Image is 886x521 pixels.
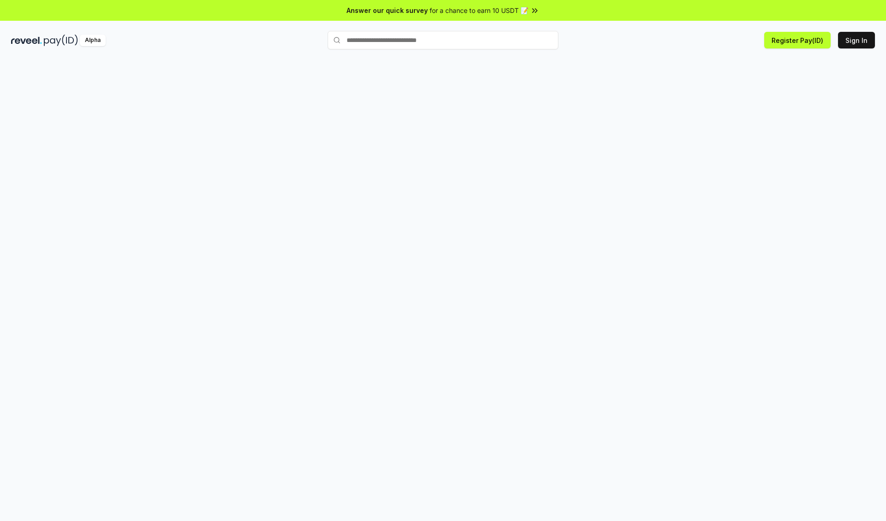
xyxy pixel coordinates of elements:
div: Alpha [80,35,106,46]
span: Answer our quick survey [347,6,428,15]
img: reveel_dark [11,35,42,46]
button: Sign In [838,32,875,48]
button: Register Pay(ID) [764,32,831,48]
span: for a chance to earn 10 USDT 📝 [430,6,528,15]
img: pay_id [44,35,78,46]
